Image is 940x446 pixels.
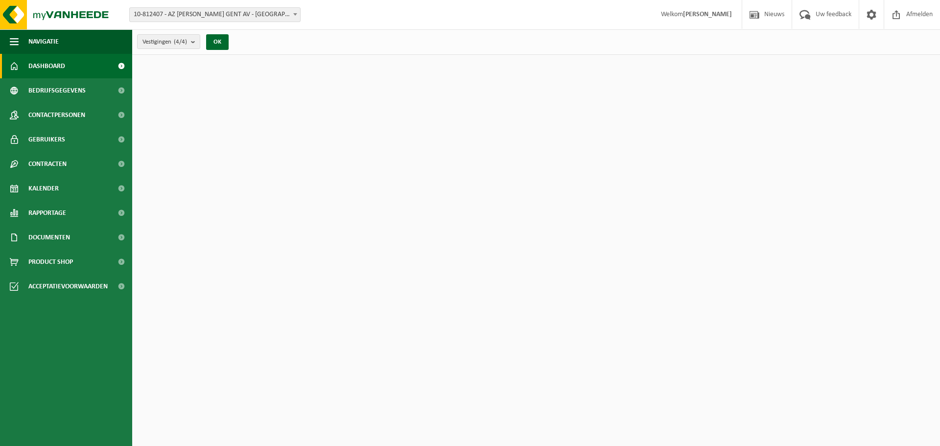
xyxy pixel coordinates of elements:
span: Contactpersonen [28,103,85,127]
span: 10-812407 - AZ JAN PALFIJN GENT AV - GENT [130,8,300,22]
span: Product Shop [28,250,73,274]
span: Rapportage [28,201,66,225]
strong: [PERSON_NAME] [683,11,732,18]
button: OK [206,34,229,50]
span: Acceptatievoorwaarden [28,274,108,299]
span: Contracten [28,152,67,176]
span: Gebruikers [28,127,65,152]
span: Bedrijfsgegevens [28,78,86,103]
span: Documenten [28,225,70,250]
span: Navigatie [28,29,59,54]
button: Vestigingen(4/4) [137,34,200,49]
count: (4/4) [174,39,187,45]
span: Kalender [28,176,59,201]
span: Vestigingen [142,35,187,49]
span: Dashboard [28,54,65,78]
span: 10-812407 - AZ JAN PALFIJN GENT AV - GENT [129,7,301,22]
